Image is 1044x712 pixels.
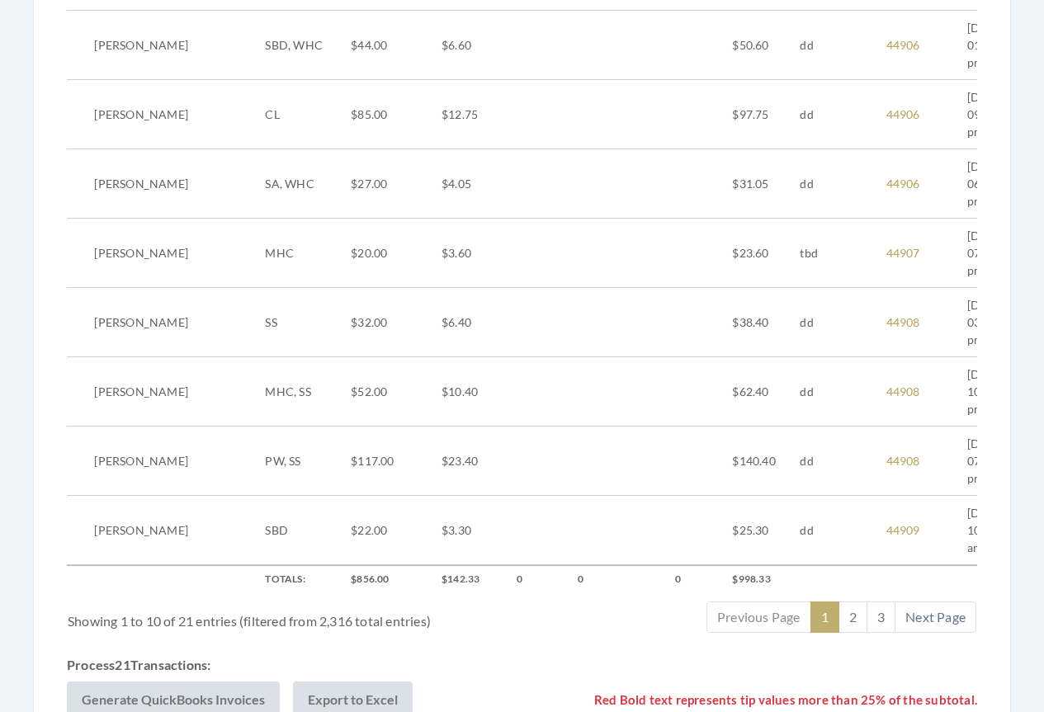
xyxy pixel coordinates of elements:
[791,427,877,496] td: dd
[886,246,920,260] a: 44907
[791,80,877,149] td: dd
[86,288,196,357] td: [PERSON_NAME]
[724,80,791,149] td: $97.75
[594,691,977,710] span: Red Bold text represents tip values more than 25% of the subtotal.
[724,565,791,593] th: $998.33
[886,177,920,191] a: 44906
[959,288,1019,357] td: [DATE] 03:48 pm
[257,288,342,357] td: SS
[508,565,569,593] th: 0
[342,11,433,80] td: $44.00
[433,565,508,593] th: $142.33
[257,80,342,149] td: CL
[433,149,508,219] td: $4.05
[959,149,1019,219] td: [DATE] 06:59 pm
[810,601,839,633] a: 1
[433,496,508,565] td: $3.30
[791,288,877,357] td: dd
[257,11,342,80] td: SBD, WHC
[959,427,1019,496] td: [DATE] 07:03 pm
[791,357,877,427] td: dd
[257,427,342,496] td: PW, SS
[115,657,130,672] span: 21
[724,496,791,565] td: $25.30
[886,384,920,398] a: 44908
[886,315,920,329] a: 44908
[791,219,877,288] td: tbd
[959,357,1019,427] td: [DATE] 10:05 pm
[265,573,305,585] strong: Totals:
[667,565,724,593] th: 0
[433,219,508,288] td: $3.60
[959,496,1019,565] td: [DATE] 10:21 am
[886,38,920,52] a: 44906
[959,219,1019,288] td: [DATE] 07:00 pm
[342,80,433,149] td: $85.00
[839,601,867,633] a: 2
[569,565,667,593] th: 0
[433,357,508,427] td: $10.40
[342,427,433,496] td: $117.00
[886,454,920,468] a: 44908
[724,149,791,219] td: $31.05
[68,600,446,631] div: Showing 1 to 10 of 21 entries (filtered from 2,316 total entries)
[86,149,196,219] td: [PERSON_NAME]
[433,427,508,496] td: $23.40
[433,11,508,80] td: $6.60
[724,357,791,427] td: $62.40
[342,496,433,565] td: $22.00
[886,523,920,537] a: 44909
[257,357,342,427] td: MHC, SS
[67,655,210,675] span: Process Transactions:
[724,427,791,496] td: $140.40
[724,11,791,80] td: $50.60
[959,11,1019,80] td: [DATE] 01:18 pm
[342,288,433,357] td: $32.00
[86,80,196,149] td: [PERSON_NAME]
[433,80,508,149] td: $12.75
[791,149,877,219] td: dd
[342,357,433,427] td: $52.00
[433,288,508,357] td: $6.40
[86,427,196,496] td: [PERSON_NAME]
[791,496,877,565] td: dd
[895,601,976,633] a: Next Page
[342,219,433,288] td: $20.00
[342,565,433,593] th: $856.00
[86,219,196,288] td: [PERSON_NAME]
[257,496,342,565] td: SBD
[257,149,342,219] td: SA, WHC
[342,149,433,219] td: $27.00
[791,11,877,80] td: dd
[86,496,196,565] td: [PERSON_NAME]
[886,107,920,121] a: 44906
[959,80,1019,149] td: [DATE] 09:57 pm
[724,288,791,357] td: $38.40
[724,219,791,288] td: $23.60
[867,601,895,633] a: 3
[257,219,342,288] td: MHC
[86,11,196,80] td: [PERSON_NAME]
[86,357,196,427] td: [PERSON_NAME]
